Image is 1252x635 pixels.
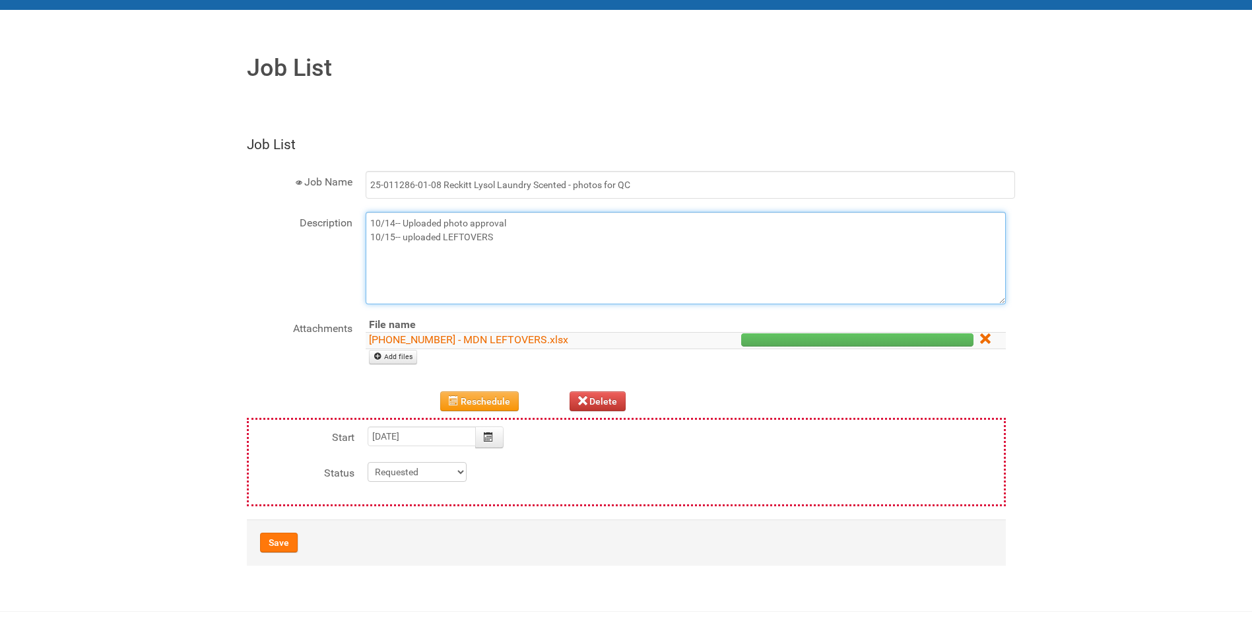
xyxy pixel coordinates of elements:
label: Attachments [247,317,352,337]
button: Reschedule [440,391,519,411]
button: Calendar [475,426,504,448]
h1: Job List [247,50,1006,86]
label: Job Name [247,171,352,190]
label: Start [249,426,354,446]
button: Delete [570,391,626,411]
label: Status [249,462,354,481]
button: Save [260,533,298,552]
a: [PHONE_NUMBER] - MDN LEFTOVERS.xlsx [369,333,568,346]
textarea: 10/14-- Uploaded photo approval [366,212,1006,304]
th: File name [366,317,657,333]
legend: Job List [247,135,1006,155]
a: Add files [369,350,418,364]
label: Description [247,212,352,231]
